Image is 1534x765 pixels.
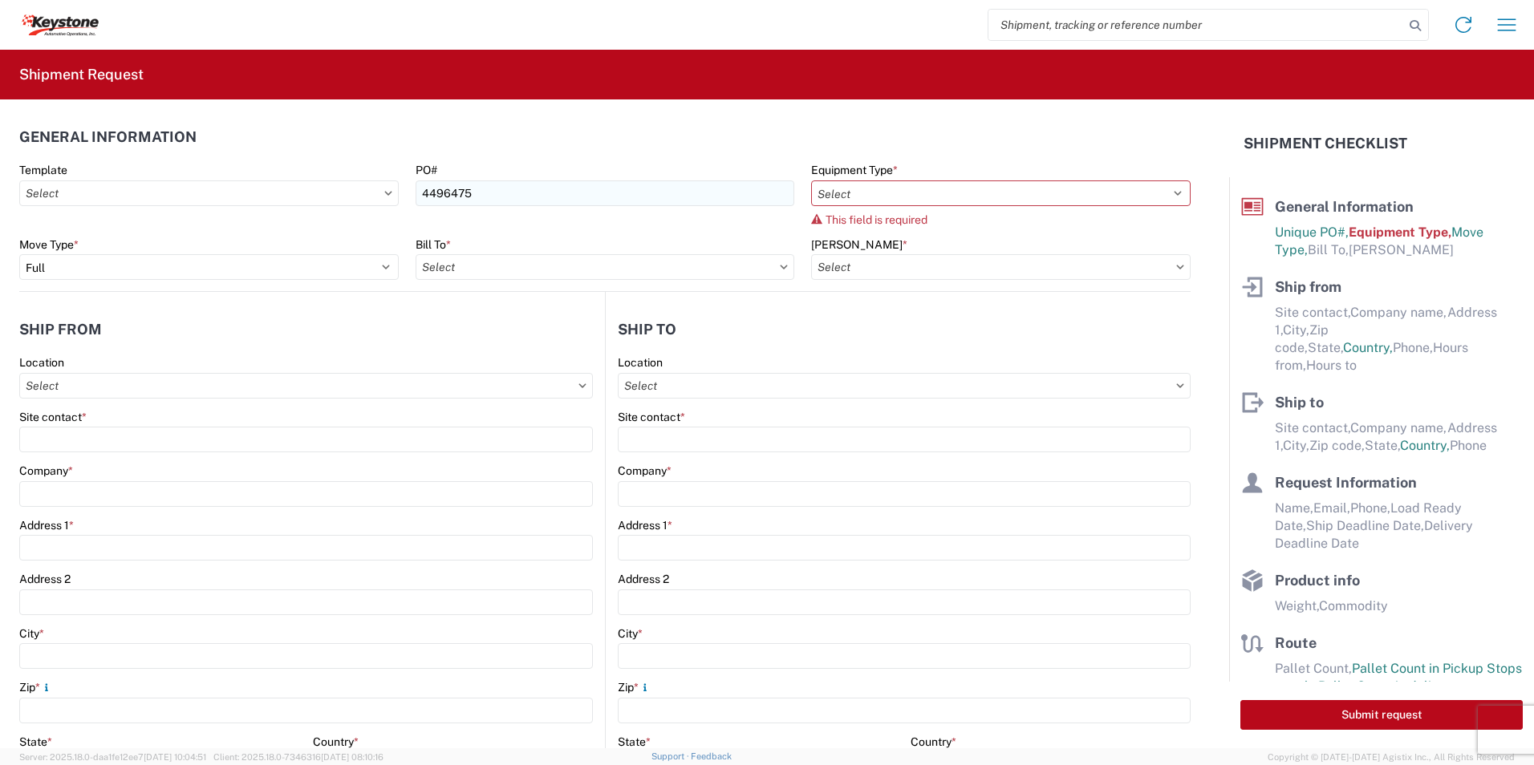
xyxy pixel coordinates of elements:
[618,572,669,586] label: Address 2
[911,735,956,749] label: Country
[19,463,73,478] label: Company
[1319,598,1388,613] span: Commodity
[811,237,907,252] label: [PERSON_NAME]
[618,735,651,749] label: State
[811,163,898,177] label: Equipment Type
[1306,518,1424,533] span: Ship Deadline Date,
[811,254,1191,280] input: Select
[1306,358,1357,373] span: Hours to
[1365,438,1400,453] span: State,
[618,463,672,478] label: Company
[618,355,663,370] label: Location
[618,322,676,338] h2: Ship to
[1275,305,1350,320] span: Site contact,
[416,254,795,280] input: Select
[1275,394,1324,411] span: Ship to
[313,735,359,749] label: Country
[1343,340,1393,355] span: Country,
[1350,305,1447,320] span: Company name,
[19,355,64,370] label: Location
[1275,661,1522,694] span: Pallet Count in Pickup Stops equals Pallet Count in delivery stops
[1308,242,1349,257] span: Bill To,
[19,680,53,694] label: Zip
[618,626,643,641] label: City
[1275,598,1319,613] span: Weight,
[1275,572,1360,589] span: Product info
[1275,474,1417,491] span: Request Information
[1283,322,1309,338] span: City,
[321,752,383,762] span: [DATE] 08:10:16
[1350,500,1390,516] span: Phone,
[19,752,206,762] span: Server: 2025.18.0-daa1fe12ee7
[1450,438,1487,453] span: Phone
[19,518,74,532] label: Address 1
[1275,634,1317,651] span: Route
[691,751,732,761] a: Feedback
[1283,438,1309,453] span: City,
[19,410,87,424] label: Site contact
[19,65,144,84] h2: Shipment Request
[826,213,927,226] span: This field is required
[988,10,1404,40] input: Shipment, tracking or reference number
[1393,340,1433,355] span: Phone,
[19,163,67,177] label: Template
[1400,438,1450,453] span: Country,
[1275,278,1341,295] span: Ship from
[1350,420,1447,435] span: Company name,
[1349,242,1454,257] span: [PERSON_NAME]
[19,237,79,252] label: Move Type
[1275,661,1352,676] span: Pallet Count,
[1244,134,1407,153] h2: Shipment Checklist
[618,518,672,532] label: Address 1
[416,237,451,252] label: Bill To
[213,752,383,762] span: Client: 2025.18.0-7346316
[1240,700,1523,730] button: Submit request
[618,410,685,424] label: Site contact
[1275,198,1414,215] span: General Information
[1308,340,1343,355] span: State,
[1313,500,1350,516] span: Email,
[618,680,651,694] label: Zip
[144,752,206,762] span: [DATE] 10:04:51
[1309,438,1365,453] span: Zip code,
[1275,225,1349,240] span: Unique PO#,
[416,163,437,177] label: PO#
[651,751,692,761] a: Support
[19,735,52,749] label: State
[19,322,102,338] h2: Ship from
[19,180,399,206] input: Select
[1268,750,1515,764] span: Copyright © [DATE]-[DATE] Agistix Inc., All Rights Reserved
[19,572,71,586] label: Address 2
[1275,420,1350,435] span: Site contact,
[618,373,1191,399] input: Select
[1349,225,1451,240] span: Equipment Type,
[19,129,197,145] h2: General Information
[1275,500,1313,516] span: Name,
[19,626,44,641] label: City
[19,373,593,399] input: Select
